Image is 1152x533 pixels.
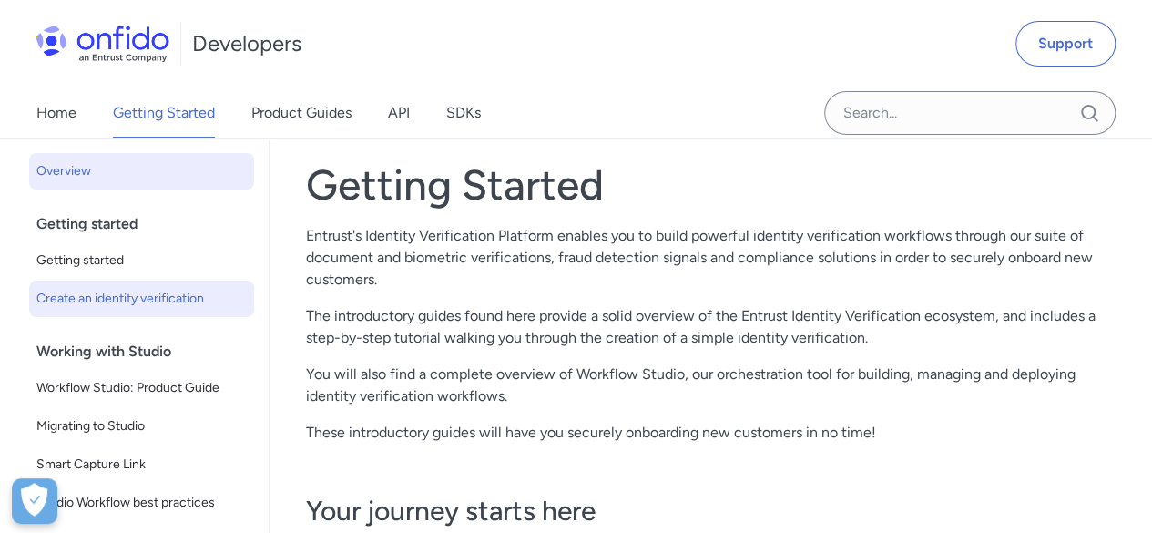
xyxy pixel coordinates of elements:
[29,485,254,521] a: Studio Workflow best practices
[36,333,261,370] div: Working with Studio
[306,159,1116,210] h1: Getting Started
[36,377,247,399] span: Workflow Studio: Product Guide
[36,288,247,310] span: Create an identity verification
[36,415,247,437] span: Migrating to Studio
[12,478,57,524] div: Cookie Preferences
[113,87,215,138] a: Getting Started
[12,478,57,524] button: Open Preferences
[306,493,1116,529] h3: Your journey starts here
[306,305,1116,349] p: The introductory guides found here provide a solid overview of the Entrust Identity Verification ...
[824,91,1116,135] input: Onfido search input field
[36,206,261,242] div: Getting started
[306,364,1116,407] p: You will also find a complete overview of Workflow Studio, our orchestration tool for building, m...
[36,87,76,138] a: Home
[29,153,254,190] a: Overview
[388,87,410,138] a: API
[29,408,254,445] a: Migrating to Studio
[36,26,169,62] img: Onfido Logo
[29,446,254,483] a: Smart Capture Link
[192,29,301,58] h1: Developers
[29,281,254,317] a: Create an identity verification
[29,242,254,279] a: Getting started
[36,454,247,476] span: Smart Capture Link
[29,370,254,406] a: Workflow Studio: Product Guide
[36,160,247,182] span: Overview
[306,225,1116,291] p: Entrust's Identity Verification Platform enables you to build powerful identity verification work...
[306,422,1116,444] p: These introductory guides will have you securely onboarding new customers in no time!
[36,250,247,272] span: Getting started
[1015,21,1116,67] a: Support
[446,87,481,138] a: SDKs
[36,492,247,514] span: Studio Workflow best practices
[251,87,352,138] a: Product Guides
